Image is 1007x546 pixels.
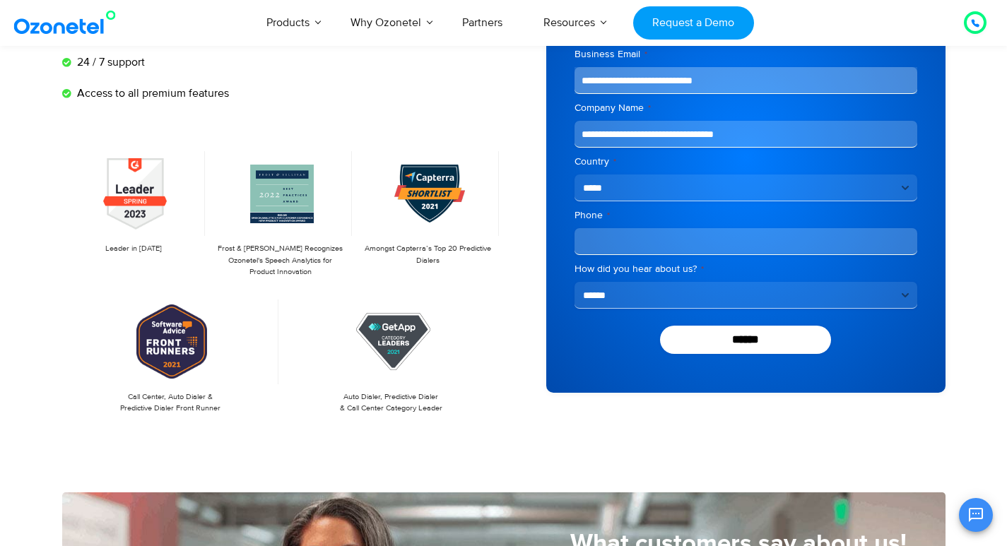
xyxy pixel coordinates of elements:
label: Phone [575,208,917,222]
span: Access to all premium features [73,85,229,102]
label: Country [575,155,917,169]
label: How did you hear about us? [575,262,917,276]
label: Company Name [575,101,917,115]
p: Frost & [PERSON_NAME] Recognizes Ozonetel's Speech Analytics for Product Innovation [216,243,345,278]
a: Request a Demo [633,6,754,40]
label: Business Email [575,47,917,61]
p: Call Center, Auto Dialer & Predictive Dialer Front Runner [69,391,272,415]
p: Amongst Capterra’s Top 20 Predictive Dialers [363,243,492,266]
button: Open chat [959,498,993,532]
p: Leader in [DATE] [69,243,198,255]
p: Auto Dialer, Predictive Dialer & Call Center Category Leader [290,391,493,415]
span: 24 / 7 support [73,54,145,71]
